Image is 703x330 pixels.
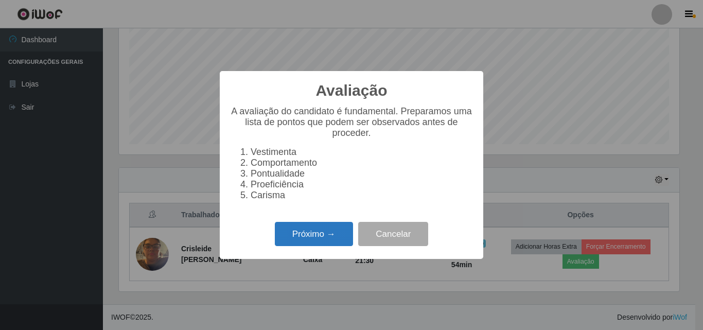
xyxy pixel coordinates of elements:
[358,222,428,246] button: Cancelar
[316,81,388,100] h2: Avaliação
[251,147,473,158] li: Vestimenta
[251,158,473,168] li: Comportamento
[251,179,473,190] li: Proeficiência
[251,190,473,201] li: Carisma
[251,168,473,179] li: Pontualidade
[275,222,353,246] button: Próximo →
[230,106,473,138] p: A avaliação do candidato é fundamental. Preparamos uma lista de pontos que podem ser observados a...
